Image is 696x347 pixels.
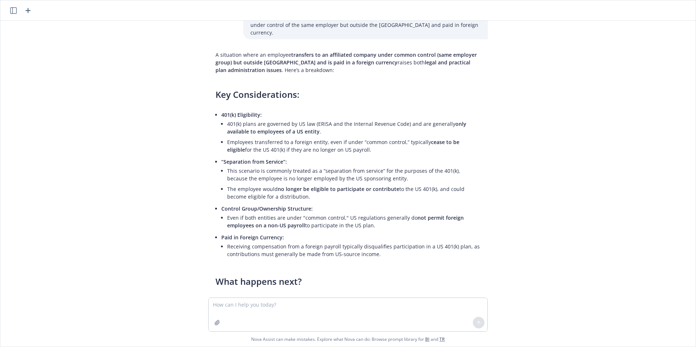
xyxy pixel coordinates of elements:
[221,296,481,307] li: The employee can once moved to the foreign entity.
[215,51,481,74] p: A situation where an employee raises both . Here’s a breakdown:
[425,336,430,342] a: BI
[227,139,459,153] span: cease to be eligible
[250,13,481,36] p: Can an employee who is in a 401(k) be terminated from the plan if they transfer to an entity unde...
[215,51,477,66] span: transfers to an affiliated company under common control (same employer group) but outside [GEOGRA...
[221,158,287,165] span: “Separation from Service”:
[227,165,481,184] li: This scenario is commonly treated as a “separation from service” for the purposes of the 401(k), ...
[227,241,481,259] li: Receiving compensation from a foreign payroll typically disqualifies participation in a US 401(k)...
[227,212,481,231] li: Even if both entities are under "common control," US regulations generally do to participate in t...
[227,137,481,155] li: Employees transferred to a foreign entity, even if under “common control,” typically for the US 4...
[227,184,481,202] li: The employee would to the US 401(k), and could become eligible for a distribution.
[221,234,284,241] span: Paid in Foreign Currency:
[3,332,693,347] span: Nova Assist can make mistakes. Explore what Nova can do: Browse prompt library for and
[221,205,313,212] span: Control Group/Ownership Structure:
[221,111,262,118] span: 401(k) Eligibility:
[227,119,481,137] li: 401(k) plans are governed by US law (ERISA and the Internal Revenue Code) and are generally .
[227,214,464,229] span: not permit foreign employees on a non-US payroll
[439,336,445,342] a: TR
[278,186,399,192] span: no longer be eligible to participate or contribute
[227,120,466,135] span: only available to employees of a US entity
[215,88,481,101] h3: Key Considerations:
[215,275,481,288] h3: What happens next?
